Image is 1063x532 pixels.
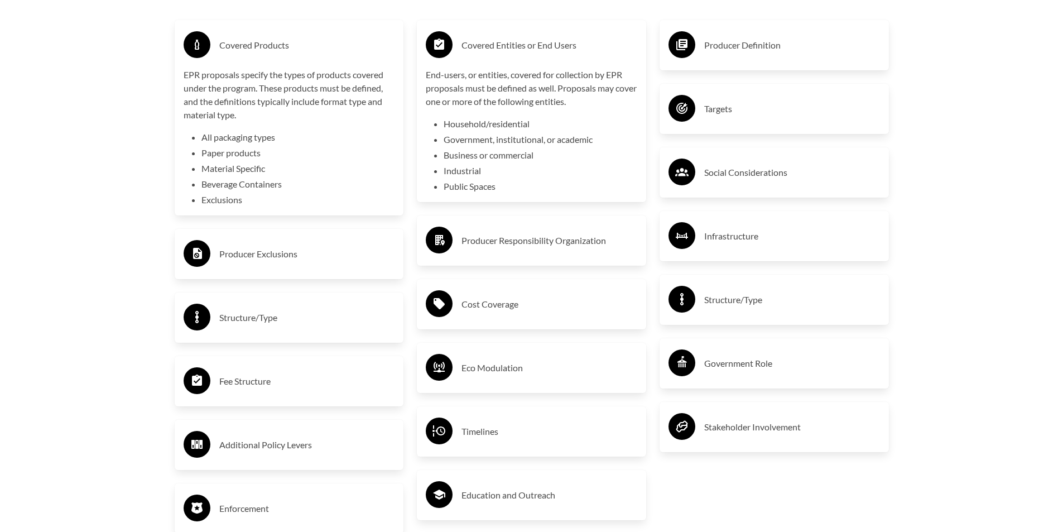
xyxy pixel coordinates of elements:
[201,146,395,160] li: Paper products
[201,193,395,207] li: Exclusions
[444,117,637,131] li: Household/residential
[201,178,395,191] li: Beverage Containers
[219,36,395,54] h3: Covered Products
[184,68,395,122] p: EPR proposals specify the types of products covered under the program. These products must be def...
[219,372,395,390] h3: Fee Structure
[219,309,395,327] h3: Structure/Type
[461,423,637,440] h3: Timelines
[219,500,395,517] h3: Enforcement
[461,36,637,54] h3: Covered Entities or End Users
[461,359,637,377] h3: Eco Modulation
[461,232,637,250] h3: Producer Responsibility Organization
[444,133,637,146] li: Government, institutional, or academic
[461,295,637,313] h3: Cost Coverage
[444,148,637,162] li: Business or commercial
[444,164,637,178] li: Industrial
[426,68,637,108] p: End-users, or entities, covered for collection by EPR proposals must be defined as well. Proposal...
[219,245,395,263] h3: Producer Exclusions
[704,36,880,54] h3: Producer Definition
[704,100,880,118] h3: Targets
[461,486,637,504] h3: Education and Outreach
[201,162,395,175] li: Material Specific
[219,436,395,454] h3: Additional Policy Levers
[201,131,395,144] li: All packaging types
[444,180,637,193] li: Public Spaces
[704,227,880,245] h3: Infrastructure
[704,418,880,436] h3: Stakeholder Involvement
[704,164,880,181] h3: Social Considerations
[704,291,880,309] h3: Structure/Type
[704,354,880,372] h3: Government Role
